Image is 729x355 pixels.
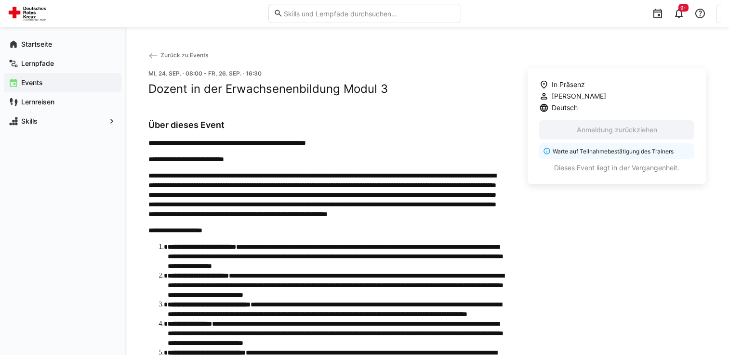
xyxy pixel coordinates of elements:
span: Zurück zu Events [160,51,208,59]
a: Zurück zu Events [148,51,208,59]
span: 9+ [680,5,687,11]
span: [PERSON_NAME] [552,91,606,101]
h3: Über dieses Event [148,120,504,130]
span: In Präsenz [552,80,585,89]
span: Deutsch [552,103,578,113]
span: Mi, 24. Sep. · 08:00 - Fr, 26. Sep. · 16:30 [148,70,262,77]
p: Dieses Event liegt in der Vergangenheit. [539,163,694,173]
p: Warte auf Teilnahmebestätigung des Trainers [553,147,689,155]
h2: Dozent in der Erwachsenenbildung Modul 3 [148,82,504,96]
input: Skills und Lernpfade durchsuchen… [283,9,455,18]
span: Anmeldung zurückziehen [575,125,659,135]
button: Anmeldung zurückziehen [539,120,694,139]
